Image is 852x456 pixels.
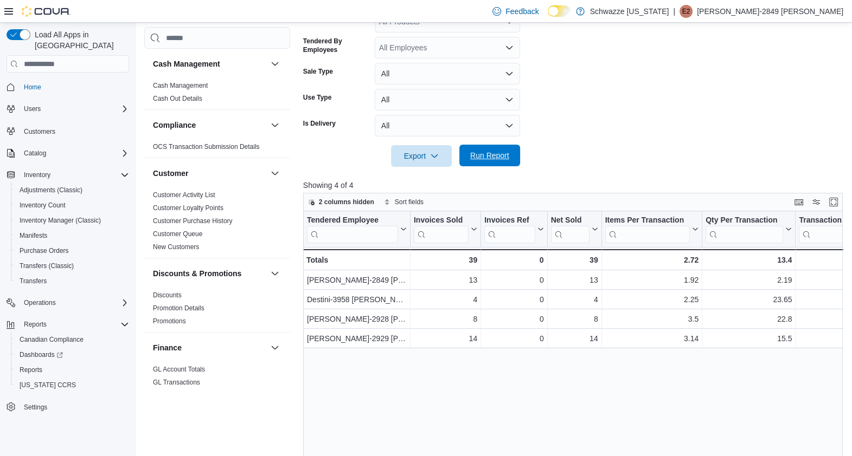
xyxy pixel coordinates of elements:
[144,140,290,158] div: Compliance
[307,273,407,286] div: [PERSON_NAME]-2849 [PERSON_NAME]
[15,348,129,361] span: Dashboards
[268,341,281,354] button: Finance
[153,204,223,212] span: Customer Loyalty Points
[706,312,792,325] div: 22.8
[20,201,66,210] span: Inventory Count
[20,186,82,194] span: Adjustments (Classic)
[550,216,589,243] div: Net Sold
[11,183,133,198] button: Adjustments (Classic)
[792,196,805,209] button: Keyboard shortcuts
[153,342,182,353] h3: Finance
[810,196,823,209] button: Display options
[605,293,699,306] div: 2.25
[550,332,598,345] div: 14
[24,149,46,158] span: Catalog
[706,216,792,243] button: Qty Per Transaction
[414,216,477,243] button: Invoices Sold
[20,168,55,181] button: Inventory
[153,230,202,238] span: Customer Queue
[2,79,133,95] button: Home
[488,1,543,22] a: Feedback
[24,83,41,92] span: Home
[153,217,233,225] span: Customer Purchase History
[375,63,520,84] button: All
[605,216,690,243] div: Items Per Transaction
[550,312,598,325] div: 8
[414,273,477,286] div: 13
[484,216,543,243] button: Invoices Ref
[11,228,133,243] button: Manifests
[15,363,47,376] a: Reports
[15,259,129,272] span: Transfers (Classic)
[550,216,598,243] button: Net Sold
[144,79,290,109] div: Cash Management
[144,289,290,332] div: Discounts & Promotions
[11,347,133,362] a: Dashboards
[24,171,50,179] span: Inventory
[22,6,71,17] img: Cova
[153,243,199,251] span: New Customers
[15,244,73,257] a: Purchase Orders
[398,145,445,167] span: Export
[20,400,129,414] span: Settings
[307,312,407,325] div: [PERSON_NAME]-2928 [PERSON_NAME]
[550,216,589,226] div: Net Sold
[153,168,188,179] h3: Customer
[484,216,535,243] div: Invoices Ref
[20,124,129,138] span: Customers
[395,198,424,206] span: Sort fields
[153,243,199,251] a: New Customers
[605,216,690,226] div: Items Per Transaction
[505,43,514,52] button: Open list of options
[550,253,598,266] div: 39
[20,102,129,115] span: Users
[306,253,407,266] div: Totals
[706,332,792,345] div: 15.5
[153,204,223,212] a: Customer Loyalty Points
[24,105,41,113] span: Users
[706,216,783,243] div: Qty Per Transaction
[20,80,129,94] span: Home
[590,5,669,18] p: Schwazze [US_STATE]
[15,379,80,392] a: [US_STATE] CCRS
[484,312,543,325] div: 0
[307,293,407,306] div: Destini-3958 [PERSON_NAME]
[153,366,205,373] a: GL Account Totals
[24,127,55,136] span: Customers
[24,320,47,329] span: Reports
[15,259,78,272] a: Transfers (Classic)
[153,94,202,103] span: Cash Out Details
[2,317,133,332] button: Reports
[484,293,543,306] div: 0
[307,216,398,226] div: Tendered Employee
[15,229,52,242] a: Manifests
[2,146,133,161] button: Catalog
[15,184,87,197] a: Adjustments (Classic)
[153,143,260,151] a: OCS Transaction Submission Details
[673,5,675,18] p: |
[505,6,539,17] span: Feedback
[605,253,699,266] div: 2.72
[15,363,129,376] span: Reports
[153,168,266,179] button: Customer
[11,258,133,273] button: Transfers (Classic)
[304,196,379,209] button: 2 columns hidden
[153,291,182,299] a: Discounts
[153,217,233,225] a: Customer Purchase History
[20,318,129,331] span: Reports
[153,58,266,69] button: Cash Management
[11,362,133,377] button: Reports
[20,366,42,374] span: Reports
[20,125,60,138] a: Customers
[484,273,543,286] div: 0
[11,243,133,258] button: Purchase Orders
[414,332,477,345] div: 14
[414,216,469,226] div: Invoices Sold
[11,377,133,393] button: [US_STATE] CCRS
[550,273,598,286] div: 13
[303,37,370,54] label: Tendered By Employees
[15,244,129,257] span: Purchase Orders
[20,81,46,94] a: Home
[375,115,520,136] button: All
[697,5,843,18] p: [PERSON_NAME]-2849 [PERSON_NAME]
